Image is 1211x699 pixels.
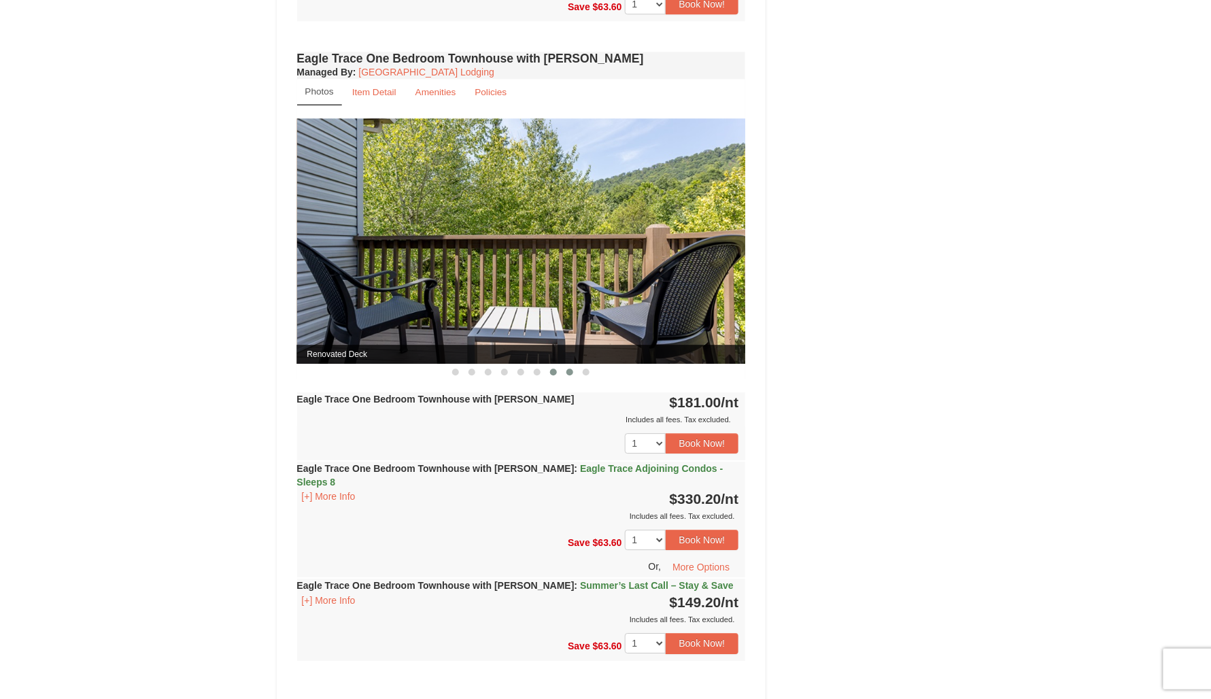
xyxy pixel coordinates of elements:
span: Renovated Deck [297,345,746,364]
span: $63.60 [593,1,622,12]
span: Save [568,537,590,548]
span: Save [568,641,590,651]
a: Amenities [407,79,465,105]
div: Includes all fees. Tax excluded. [297,509,739,523]
strong: Eagle Trace One Bedroom Townhouse with [PERSON_NAME] [297,394,575,405]
button: Book Now! [666,633,739,653]
span: /nt [721,394,739,410]
button: More Options [664,557,738,577]
strong: Eagle Trace One Bedroom Townhouse with [PERSON_NAME] [297,580,734,591]
div: Includes all fees. Tax excluded. [297,613,739,626]
span: /nt [721,491,739,507]
button: Book Now! [666,433,739,454]
div: Includes all fees. Tax excluded. [297,413,739,426]
strong: Eagle Trace One Bedroom Townhouse with [PERSON_NAME] [297,463,723,488]
span: $63.60 [593,641,622,651]
span: $330.20 [670,491,721,507]
a: Policies [466,79,515,105]
small: Item Detail [352,87,396,97]
button: [+] More Info [297,593,360,608]
span: $149.20 [670,594,721,610]
span: /nt [721,594,739,610]
span: Save [568,1,590,12]
span: $63.60 [593,537,622,548]
a: [GEOGRAPHIC_DATA] Lodging [359,67,494,78]
span: Managed By [297,67,353,78]
strong: : [297,67,356,78]
h4: Eagle Trace One Bedroom Townhouse with [PERSON_NAME] [297,52,746,65]
small: Policies [475,87,507,97]
strong: $181.00 [670,394,739,410]
a: Item Detail [343,79,405,105]
span: Eagle Trace Adjoining Condos - Sleeps 8 [297,463,723,488]
a: Photos [297,79,342,105]
span: : [575,463,578,474]
button: [+] More Info [297,489,360,504]
small: Amenities [415,87,456,97]
span: : [575,580,578,591]
span: Or, [649,561,662,572]
button: Book Now! [666,530,739,550]
span: Summer’s Last Call – Stay & Save [580,580,734,591]
img: Renovated Deck [297,118,746,364]
small: Photos [305,86,334,97]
